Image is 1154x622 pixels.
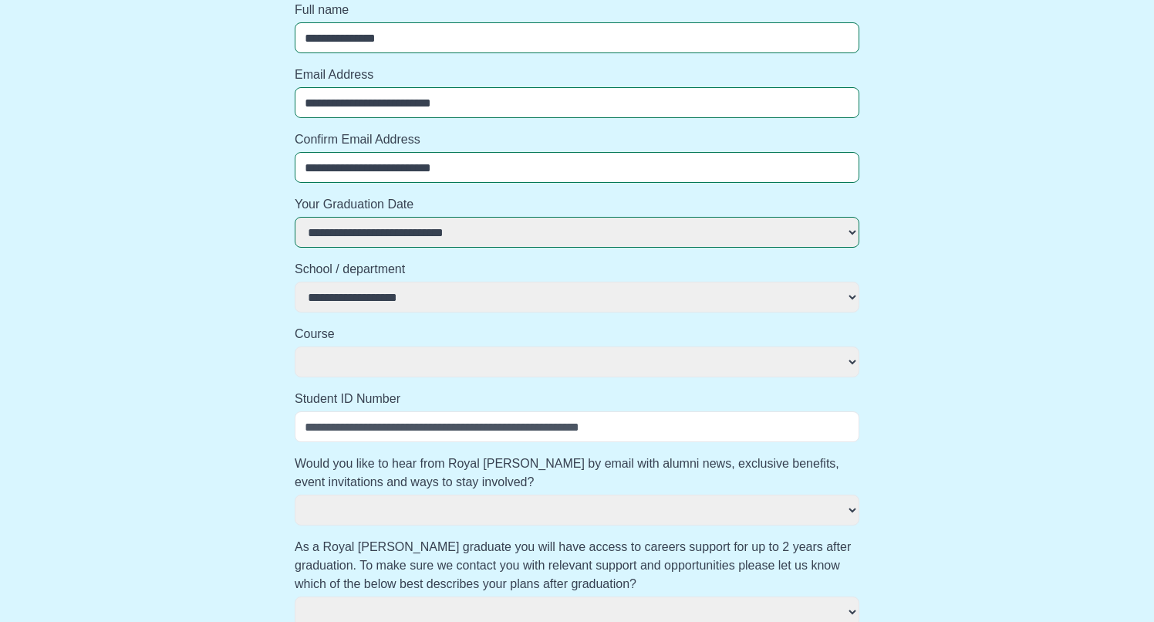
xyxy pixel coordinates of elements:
[295,260,859,279] label: School / department
[295,130,859,149] label: Confirm Email Address
[295,195,859,214] label: Your Graduation Date
[295,66,859,84] label: Email Address
[295,455,859,492] label: Would you like to hear from Royal [PERSON_NAME] by email with alumni news, exclusive benefits, ev...
[295,538,859,593] label: As a Royal [PERSON_NAME] graduate you will have access to careers support for up to 2 years after...
[295,1,859,19] label: Full name
[295,325,859,343] label: Course
[295,390,859,408] label: Student ID Number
